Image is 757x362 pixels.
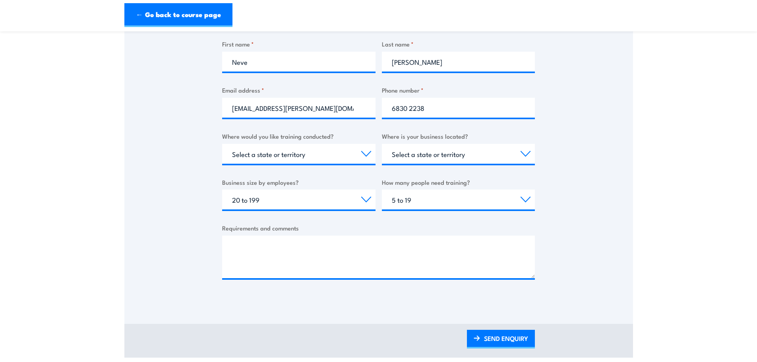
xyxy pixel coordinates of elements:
label: Phone number [382,85,535,95]
label: Last name [382,39,535,48]
label: Where is your business located? [382,132,535,141]
label: Where would you like training conducted? [222,132,376,141]
label: First name [222,39,376,48]
label: Email address [222,85,376,95]
a: ← Go back to course page [124,3,232,27]
label: Requirements and comments [222,223,535,232]
label: How many people need training? [382,178,535,187]
a: SEND ENQUIRY [467,330,535,348]
label: Business size by employees? [222,178,376,187]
